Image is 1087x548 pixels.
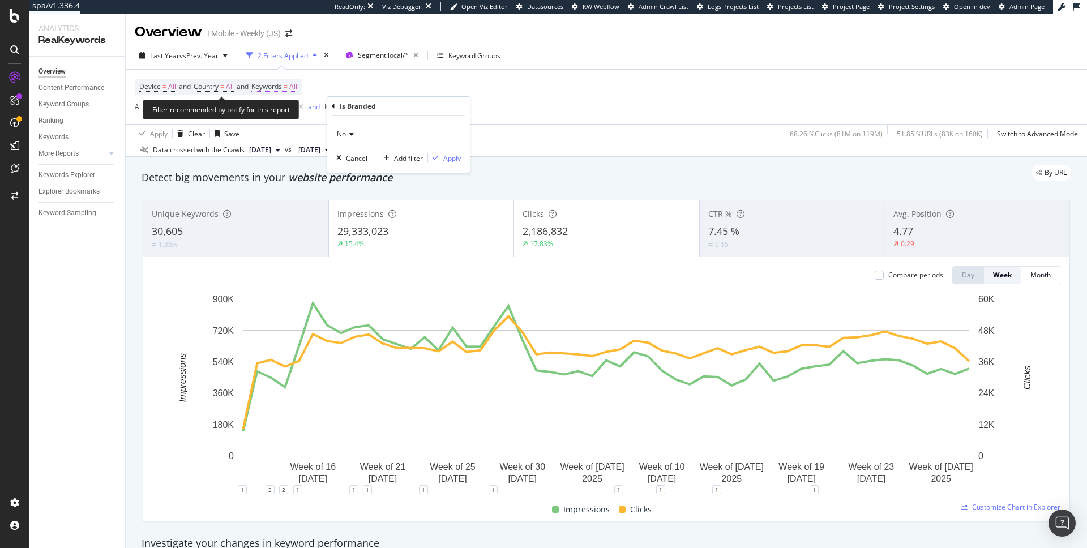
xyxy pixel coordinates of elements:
button: [DATE] [245,143,285,157]
span: Impressions [563,503,610,516]
div: times [322,50,331,61]
button: 2 Filters Applied [242,46,322,65]
div: 1 [489,485,498,494]
text: 2025 [722,474,742,483]
div: Content Performance [38,82,104,94]
a: Keyword Groups [38,99,117,110]
text: Week of 25 [430,462,476,472]
button: Switch to Advanced Mode [992,125,1078,143]
text: [DATE] [857,474,885,483]
text: 720K [213,326,234,335]
div: 0.29 [901,239,914,249]
button: Save [210,125,239,143]
div: Week [993,270,1012,280]
text: 0 [229,451,234,461]
div: Apply [443,153,461,163]
text: [DATE] [787,474,815,483]
div: 1 [238,485,247,494]
a: Content Performance [38,82,117,94]
text: Week of [DATE] [909,462,973,472]
text: 360K [213,388,234,398]
text: 2025 [582,474,602,483]
span: 29,333,023 [337,224,388,238]
div: 17.83% [530,239,553,249]
text: Week of 23 [849,462,895,472]
text: 0 [978,451,983,461]
span: Last Year [150,51,179,61]
span: CTR % [708,208,732,219]
div: Keyword Sampling [38,207,96,219]
div: Switch to Advanced Mode [997,129,1078,139]
span: Segment: local/* [358,50,409,60]
div: Day [962,270,974,280]
a: KW Webflow [572,2,619,11]
span: = [284,82,288,91]
text: Week of 19 [778,462,824,472]
div: 15.4% [345,239,364,249]
span: Is Branded [324,102,358,112]
div: arrow-right-arrow-left [285,29,292,37]
a: Customize Chart in Explorer [961,502,1060,512]
div: Ranking [38,115,63,127]
text: 12K [978,420,995,430]
span: All [168,79,176,95]
a: Ranking [38,115,117,127]
div: 1 [656,485,665,494]
a: Keywords [38,131,117,143]
a: More Reports [38,148,106,160]
text: Week of [DATE] [560,462,624,472]
img: Equal [708,243,713,246]
div: Analytics [38,23,116,34]
div: 3 [266,485,275,494]
a: Keyword Sampling [38,207,117,219]
div: Keyword Groups [38,99,89,110]
button: [DATE] [294,143,334,157]
div: RealKeywords [38,34,116,47]
text: [DATE] [299,474,327,483]
text: [DATE] [369,474,397,483]
div: Overview [135,23,202,42]
span: vs [285,144,294,155]
span: By URL [1045,169,1067,176]
span: Clicks [630,503,652,516]
div: Keyword Groups [448,51,500,61]
span: Avg. Position [893,208,942,219]
text: [DATE] [648,474,676,483]
span: KW Webflow [583,2,619,11]
div: 51.85 % URLs ( 83K on 160K ) [897,129,983,139]
div: 1 [810,485,819,494]
div: 1 [293,485,302,494]
div: 2 Filters Applied [258,51,308,61]
text: Impressions [178,353,187,402]
span: and [237,82,249,91]
div: TMobile - Weekly (JS) [207,28,281,39]
span: Projects List [778,2,814,11]
text: 36K [978,357,995,367]
a: Open in dev [943,2,990,11]
button: Clear [173,125,205,143]
a: Open Viz Editor [450,2,508,11]
span: 2,186,832 [523,224,568,238]
div: More Reports [38,148,79,160]
text: Week of 21 [360,462,406,472]
text: Week of 30 [499,462,545,472]
span: Keywords [251,82,282,91]
div: ReadOnly: [335,2,365,11]
div: legacy label [1032,165,1071,181]
span: Logs Projects List [708,2,759,11]
div: 1 [419,485,428,494]
div: 1 [712,485,721,494]
a: Project Settings [878,2,935,11]
a: Project Page [822,2,870,11]
span: Country [194,82,219,91]
a: Datasources [516,2,563,11]
text: Clicks [1022,366,1032,390]
span: Device [139,82,161,91]
text: 48K [978,326,995,335]
div: Open Intercom Messenger [1049,510,1076,537]
span: = [162,82,166,91]
span: 4.77 [893,224,913,238]
span: and [179,82,191,91]
div: 1.36% [159,239,178,249]
text: 540K [213,357,234,367]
